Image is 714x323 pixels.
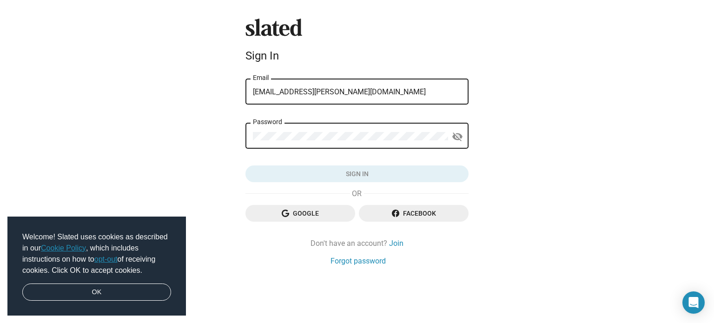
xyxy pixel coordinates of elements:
[448,127,467,146] button: Show password
[41,244,86,252] a: Cookie Policy
[22,283,171,301] a: dismiss cookie message
[452,130,463,144] mat-icon: visibility_off
[245,49,469,62] div: Sign In
[245,238,469,248] div: Don't have an account?
[389,238,403,248] a: Join
[94,255,118,263] a: opt-out
[245,19,469,66] sl-branding: Sign In
[359,205,469,222] button: Facebook
[22,231,171,276] span: Welcome! Slated uses cookies as described in our , which includes instructions on how to of recei...
[331,256,386,266] a: Forgot password
[245,205,355,222] button: Google
[7,217,186,316] div: cookieconsent
[366,205,461,222] span: Facebook
[253,205,348,222] span: Google
[682,291,705,314] div: Open Intercom Messenger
